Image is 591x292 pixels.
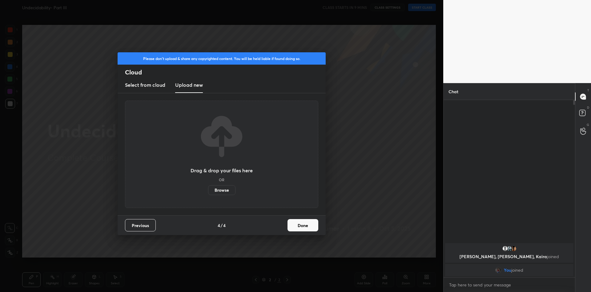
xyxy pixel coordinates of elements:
[223,222,226,229] h4: 4
[191,168,253,173] h3: Drag & drop your files here
[511,268,523,273] span: joined
[587,88,589,93] p: T
[504,268,511,273] span: You
[118,52,326,65] div: Please don't upload & share any copyrighted content. You will be held liable if found doing so.
[221,222,223,229] h4: /
[218,222,220,229] h4: 4
[444,242,575,278] div: grid
[219,178,224,182] h5: OR
[444,83,463,100] p: Chat
[125,68,326,76] h2: Cloud
[587,122,589,127] p: G
[511,246,517,252] img: fc1507ea88204caab4a9b52e786934d3.jpg
[587,105,589,110] p: D
[495,267,501,273] img: 0cf1bf49248344338ee83de1f04af710.9781463_3
[449,254,570,259] p: [PERSON_NAME], [PERSON_NAME], Kaira
[125,219,156,231] button: Previous
[547,254,559,259] span: joined
[125,81,165,89] h3: Select from cloud
[175,81,203,89] h3: Upload new
[506,246,513,252] img: 61fde7ad857a4452a3b995aca8bd0c4e.jpg
[287,219,318,231] button: Done
[502,246,508,252] img: default.png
